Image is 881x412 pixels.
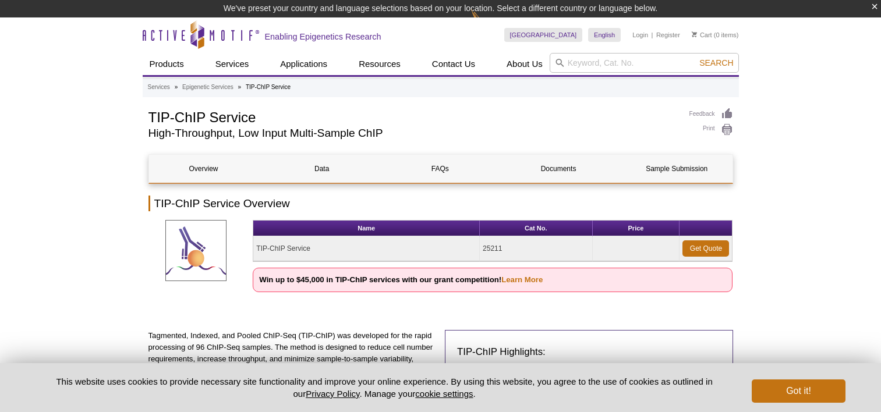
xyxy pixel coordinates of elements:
a: Cart [692,31,712,39]
a: Get Quote [682,240,729,257]
button: Search [696,58,737,68]
a: FAQs [385,155,495,183]
a: Privacy Policy [306,389,359,399]
a: Resources [352,53,408,75]
th: Name [253,221,480,236]
a: Contact Us [425,53,482,75]
td: TIP-ChIP Service [253,236,480,261]
img: TIP-ChIP Service [165,220,227,281]
h2: Enabling Epigenetics Research [265,31,381,42]
a: English [588,28,621,42]
a: Services [148,82,170,93]
a: About Us [500,53,550,75]
a: Feedback [689,108,733,120]
button: Got it! [752,379,845,403]
h2: High-Throughput, Low Input Multi-Sample ChIP [148,128,678,138]
th: Price [593,221,680,236]
li: » [238,84,242,90]
th: Cat No. [480,221,592,236]
a: Register [656,31,680,39]
a: Print [689,123,733,136]
a: Documents [504,155,613,183]
h2: TIP-ChIP Service Overview [148,196,733,211]
a: Overview [149,155,259,183]
h1: TIP-ChIP Service [148,108,678,125]
a: Login [632,31,648,39]
a: Epigenetic Services [182,82,233,93]
li: | [652,28,653,42]
input: Keyword, Cat. No. [550,53,739,73]
td: 25211 [480,236,592,261]
img: Your Cart [692,31,697,37]
img: Change Here [471,9,502,36]
a: Applications [273,53,334,75]
p: This website uses cookies to provide necessary site functionality and improve your online experie... [36,375,733,400]
a: [GEOGRAPHIC_DATA] [504,28,583,42]
li: TIP-ChIP Service [246,84,291,90]
button: cookie settings [415,389,473,399]
li: (0 items) [692,28,739,42]
a: Learn More [501,275,543,284]
strong: Win up to $45,000 in TIP-ChIP services with our grant competition! [259,275,543,284]
p: Tagmented, Indexed, and Pooled ChIP-Seq (TIP-ChIP) was developed for the rapid processing of 96 C... [148,330,437,388]
a: Services [208,53,256,75]
span: Search [699,58,733,68]
h3: TIP-ChIP Highlights: [457,345,721,359]
a: Data [267,155,377,183]
a: Products [143,53,191,75]
a: Sample Submission [622,155,731,183]
li: » [175,84,178,90]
